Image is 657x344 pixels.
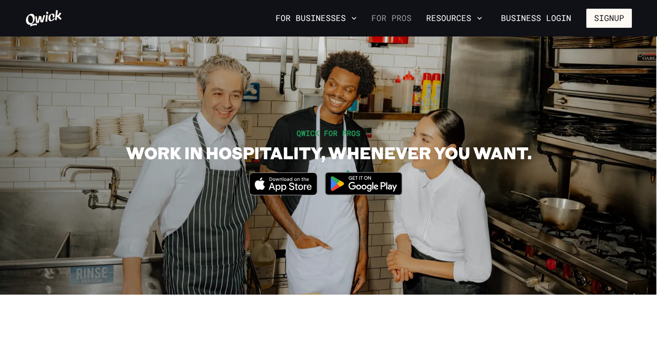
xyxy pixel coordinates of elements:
[126,142,532,163] h1: WORK IN HOSPITALITY, WHENEVER YOU WANT.
[368,10,415,26] a: For Pros
[272,10,360,26] button: For Businesses
[422,10,486,26] button: Resources
[319,167,408,201] img: Get it on Google Play
[493,9,579,28] a: Business Login
[586,9,632,28] button: Signup
[297,128,360,138] span: QWICK FOR PROS
[249,188,318,197] a: Download on the App Store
